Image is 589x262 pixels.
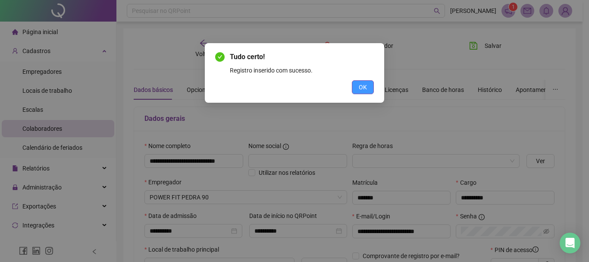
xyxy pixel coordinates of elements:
div: Open Intercom Messenger [560,233,580,253]
span: check-circle [215,52,225,62]
span: Tudo certo! [230,53,265,61]
span: OK [359,82,367,92]
button: OK [352,80,374,94]
span: Registro inserido com sucesso. [230,67,313,74]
